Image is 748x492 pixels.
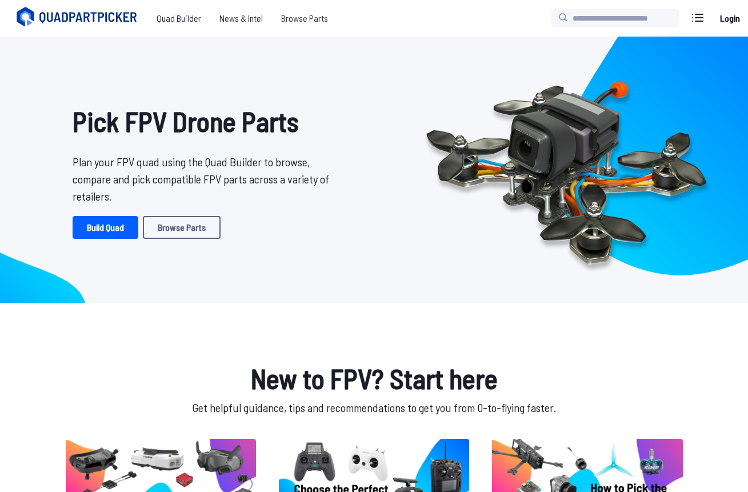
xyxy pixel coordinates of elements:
p: Plan your FPV quad using the Quad Builder to browse, compare and pick compatible FPV parts across... [73,153,338,205]
a: Browse Parts [272,7,337,30]
a: Build Quad [73,216,138,239]
a: News & Intel [210,7,272,30]
p: Get helpful guidance, tips and recommendations to get you from 0-to-flying faster. [63,399,685,416]
a: Login [716,7,743,30]
img: Quadcopter [402,55,731,284]
h1: Pick FPV Drone Parts [73,101,338,142]
a: Browse Parts [143,216,221,239]
h1: New to FPV? Start here [63,358,685,399]
a: Quad Builder [147,7,210,30]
